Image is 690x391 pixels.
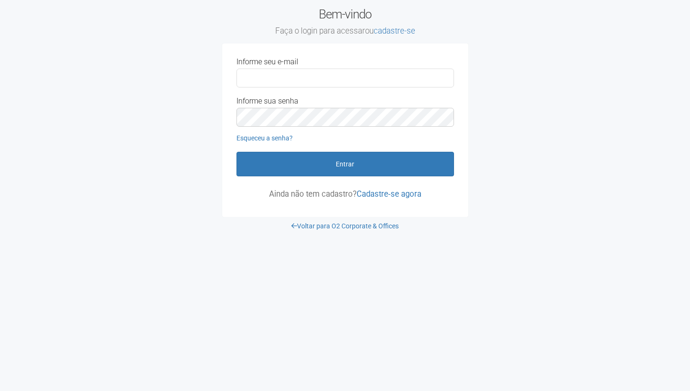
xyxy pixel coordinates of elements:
[236,190,454,198] p: Ainda não tem cadastro?
[236,152,454,176] button: Entrar
[291,222,399,230] a: Voltar para O2 Corporate & Offices
[222,7,468,36] h2: Bem-vindo
[365,26,415,35] span: ou
[374,26,415,35] a: cadastre-se
[236,134,293,142] a: Esqueceu a senha?
[236,97,298,105] label: Informe sua senha
[357,189,421,199] a: Cadastre-se agora
[222,26,468,36] small: Faça o login para acessar
[236,58,298,66] label: Informe seu e-mail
